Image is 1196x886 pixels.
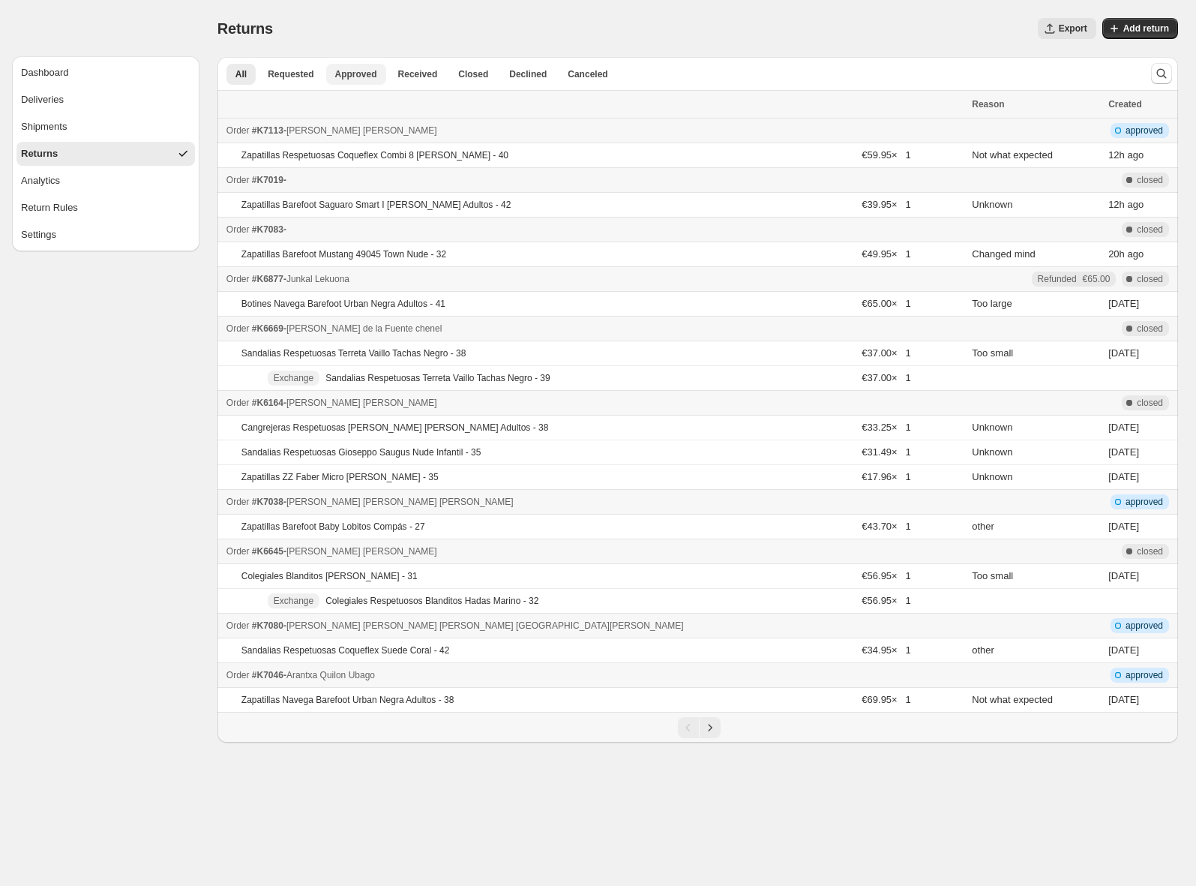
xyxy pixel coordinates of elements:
[1126,496,1163,508] span: approved
[862,347,910,359] span: €37.00 × 1
[286,620,684,631] span: [PERSON_NAME] [PERSON_NAME] [PERSON_NAME] [GEOGRAPHIC_DATA][PERSON_NAME]
[862,521,910,532] span: €43.70 × 1
[252,398,283,408] span: #K6164
[226,618,963,633] div: -
[226,323,250,334] span: Order
[1038,18,1096,39] button: Export
[226,398,250,408] span: Order
[241,298,445,310] p: Botines Navega Barefoot Urban Negra Adultos - 41
[226,497,250,507] span: Order
[252,224,283,235] span: #K7083
[1108,446,1139,458] time: Tuesday, September 16, 2025 at 8:08:43 AM
[1104,193,1178,218] td: ago
[862,446,910,458] span: €31.49 × 1
[967,143,1104,168] td: Not what expected
[16,115,195,139] button: Shipments
[286,670,375,680] span: Arantxa Quilon Ubago
[21,173,60,188] div: Analytics
[226,274,250,284] span: Order
[252,125,283,136] span: #K7113
[1108,347,1139,359] time: Friday, August 29, 2025 at 1:14:23 PM
[1137,323,1163,335] span: closed
[226,173,963,188] div: -
[241,347,466,359] p: Sandalias Respetuosas Terreta Vaillo Tachas Negro - 38
[1108,248,1125,260] time: Tuesday, September 16, 2025 at 12:21:45 PM
[1108,570,1139,581] time: Monday, September 8, 2025 at 11:04:17 PM
[972,99,1004,110] span: Reason
[21,65,69,80] div: Dashboard
[252,620,283,631] span: #K7080
[21,200,78,215] div: Return Rules
[1123,23,1169,35] span: Add return
[274,372,313,384] span: Exchange
[862,298,910,309] span: €65.00 × 1
[286,323,442,334] span: [PERSON_NAME] de la Fuente chenel
[967,292,1104,317] td: Too large
[16,88,195,112] button: Deliveries
[1104,242,1178,267] td: ago
[274,595,313,607] span: Exchange
[568,68,607,80] span: Canceled
[967,416,1104,440] td: Unknown
[241,199,511,211] p: Zapatillas Barefoot Saguaro Smart I [PERSON_NAME] Adultos - 42
[286,274,349,284] span: Junkal Lekuona
[226,321,963,336] div: -
[226,272,963,287] div: -
[1126,669,1163,681] span: approved
[862,248,910,260] span: €49.95 × 1
[1137,397,1163,409] span: closed
[226,494,963,509] div: -
[226,175,250,185] span: Order
[286,546,437,557] span: [PERSON_NAME] [PERSON_NAME]
[286,125,437,136] span: [PERSON_NAME] [PERSON_NAME]
[325,372,550,384] p: Sandalias Respetuosas Terreta Vaillo Tachas Negro - 39
[241,422,549,434] p: Cangrejeras Respetuosas [PERSON_NAME] [PERSON_NAME] Adultos - 38
[967,515,1104,539] td: other
[16,223,195,247] button: Settings
[16,61,195,85] button: Dashboard
[226,125,250,136] span: Order
[1126,620,1163,632] span: approved
[235,68,247,80] span: All
[1151,63,1172,84] button: Search and filter results
[226,395,963,410] div: -
[967,465,1104,490] td: Unknown
[1108,644,1139,656] time: Monday, September 15, 2025 at 8:50:38 AM
[1108,298,1139,309] time: Tuesday, September 2, 2025 at 5:16:37 PM
[862,149,910,161] span: €59.95 × 1
[286,497,514,507] span: [PERSON_NAME] [PERSON_NAME] [PERSON_NAME]
[252,274,283,284] span: #K6877
[967,440,1104,465] td: Unknown
[1059,23,1087,35] span: Export
[252,670,283,680] span: #K7046
[241,149,508,161] p: Zapatillas Respetuosas Coqueflex Combi 8 [PERSON_NAME] - 40
[226,668,963,683] div: -
[967,564,1104,589] td: Too small
[967,193,1104,218] td: Unknown
[1137,174,1163,186] span: closed
[226,123,963,138] div: -
[226,544,963,559] div: -
[217,712,1178,743] nav: Pagination
[1104,143,1178,168] td: ago
[241,570,418,582] p: Colegiales Blanditos [PERSON_NAME] - 31
[226,546,250,557] span: Order
[1083,273,1111,285] span: €65.00
[1108,149,1125,161] time: Tuesday, September 16, 2025 at 8:14:00 PM
[241,644,450,656] p: Sandalias Respetuosas Coqueflex Suede Coral - 42
[226,224,250,235] span: Order
[862,644,910,656] span: €34.95 × 1
[862,595,910,606] span: €56.95 × 1
[252,175,283,185] span: #K7019
[226,620,250,631] span: Order
[967,688,1104,713] td: Not what expected
[1126,125,1163,137] span: approved
[862,694,910,705] span: €69.95 × 1
[335,68,377,80] span: Approved
[252,546,283,557] span: #K6645
[1108,199,1125,210] time: Tuesday, September 16, 2025 at 7:59:37 PM
[241,446,481,458] p: Sandalias Respetuosas Gioseppo Saugus Nude Infantil - 35
[252,323,283,334] span: #K6669
[1137,545,1163,557] span: closed
[1108,471,1139,482] time: Tuesday, September 16, 2025 at 8:08:43 AM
